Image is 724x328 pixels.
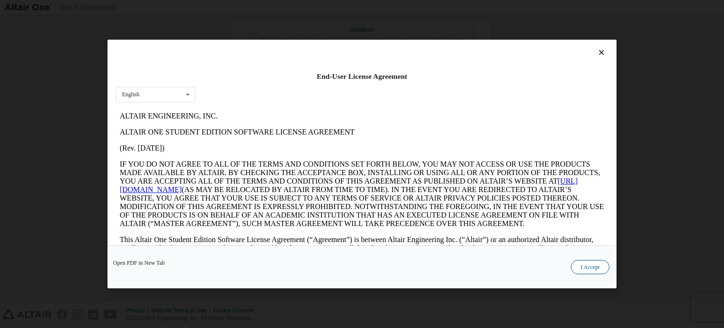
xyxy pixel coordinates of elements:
[116,72,608,81] div: End-User License Agreement
[571,260,609,274] button: I Accept
[4,20,488,28] p: ALTAIR ONE STUDENT EDITION SOFTWARE LICENSE AGREEMENT
[4,36,488,44] p: (Rev. [DATE])
[4,52,488,120] p: IF YOU DO NOT AGREE TO ALL OF THE TERMS AND CONDITIONS SET FORTH BELOW, YOU MAY NOT ACCESS OR USE...
[122,92,140,97] div: English
[4,4,488,12] p: ALTAIR ENGINEERING, INC.
[4,127,488,161] p: This Altair One Student Edition Software License Agreement (“Agreement”) is between Altair Engine...
[113,260,165,266] a: Open PDF in New Tab
[4,69,462,85] a: [URL][DOMAIN_NAME]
